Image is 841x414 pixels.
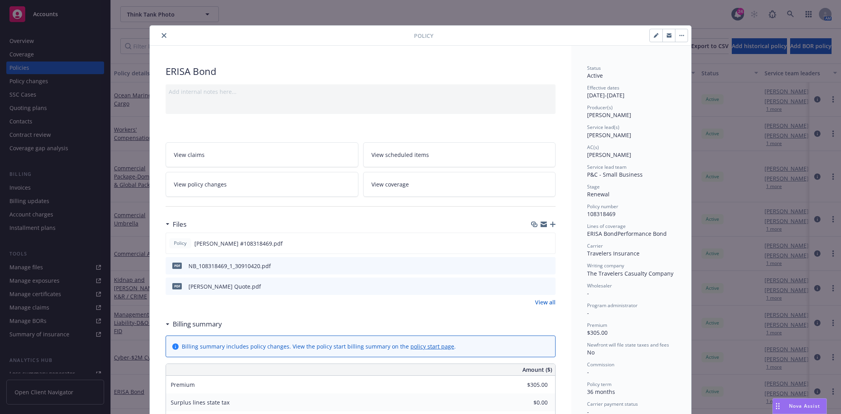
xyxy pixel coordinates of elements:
[166,65,556,78] div: ERISA Bond
[533,282,539,291] button: download file
[363,142,556,167] a: View scheduled items
[174,151,205,159] span: View claims
[587,329,608,336] span: $305.00
[174,180,227,188] span: View policy changes
[545,282,552,291] button: preview file
[171,381,195,388] span: Premium
[587,223,626,229] span: Lines of coverage
[587,381,612,388] span: Policy term
[587,282,612,289] span: Wholesaler
[371,180,409,188] span: View coverage
[172,240,188,247] span: Policy
[522,366,552,374] span: Amount ($)
[587,164,627,170] span: Service lead team
[533,262,539,270] button: download file
[587,151,631,159] span: [PERSON_NAME]
[587,289,589,297] span: -
[545,262,552,270] button: preview file
[587,124,619,131] span: Service lead(s)
[587,190,610,198] span: Renewal
[587,388,615,395] span: 36 months
[772,398,827,414] button: Nova Assist
[414,32,433,40] span: Policy
[587,144,599,151] span: AC(s)
[182,342,456,351] div: Billing summary includes policy changes. View the policy start billing summary on the .
[587,183,600,190] span: Stage
[587,262,624,269] span: Writing company
[371,151,429,159] span: View scheduled items
[532,239,539,248] button: download file
[172,263,182,269] span: pdf
[587,203,618,210] span: Policy number
[587,270,673,277] span: The Travelers Casualty Company
[166,219,186,229] div: Files
[587,65,601,71] span: Status
[159,31,169,40] button: close
[587,302,638,309] span: Program administrator
[587,309,589,317] span: -
[172,283,182,289] span: pdf
[587,242,603,249] span: Carrier
[617,230,667,237] span: Performance Bond
[169,88,552,96] div: Add internal notes here...
[173,219,186,229] h3: Files
[773,399,783,414] div: Drag to move
[587,230,617,237] span: ERISA Bond
[587,349,595,356] span: No
[166,172,358,197] a: View policy changes
[587,84,675,99] div: [DATE] - [DATE]
[501,379,552,391] input: 0.00
[587,72,603,79] span: Active
[587,250,640,257] span: Travelers Insurance
[587,131,631,139] span: [PERSON_NAME]
[587,322,607,328] span: Premium
[410,343,454,350] a: policy start page
[188,282,261,291] div: [PERSON_NAME] Quote.pdf
[363,172,556,197] a: View coverage
[166,142,358,167] a: View claims
[194,239,283,248] span: [PERSON_NAME] #108318469.pdf
[166,319,222,329] div: Billing summary
[789,403,820,409] span: Nova Assist
[587,368,589,376] span: -
[587,111,631,119] span: [PERSON_NAME]
[188,262,271,270] div: NB_108318469_1_30910420.pdf
[587,361,614,368] span: Commission
[535,298,556,306] a: View all
[587,84,619,91] span: Effective dates
[587,104,613,111] span: Producer(s)
[587,401,638,407] span: Carrier payment status
[587,210,615,218] span: 108318469
[545,239,552,248] button: preview file
[501,397,552,408] input: 0.00
[173,319,222,329] h3: Billing summary
[587,341,669,348] span: Newfront will file state taxes and fees
[171,399,229,406] span: Surplus lines state tax
[587,171,643,178] span: P&C - Small Business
